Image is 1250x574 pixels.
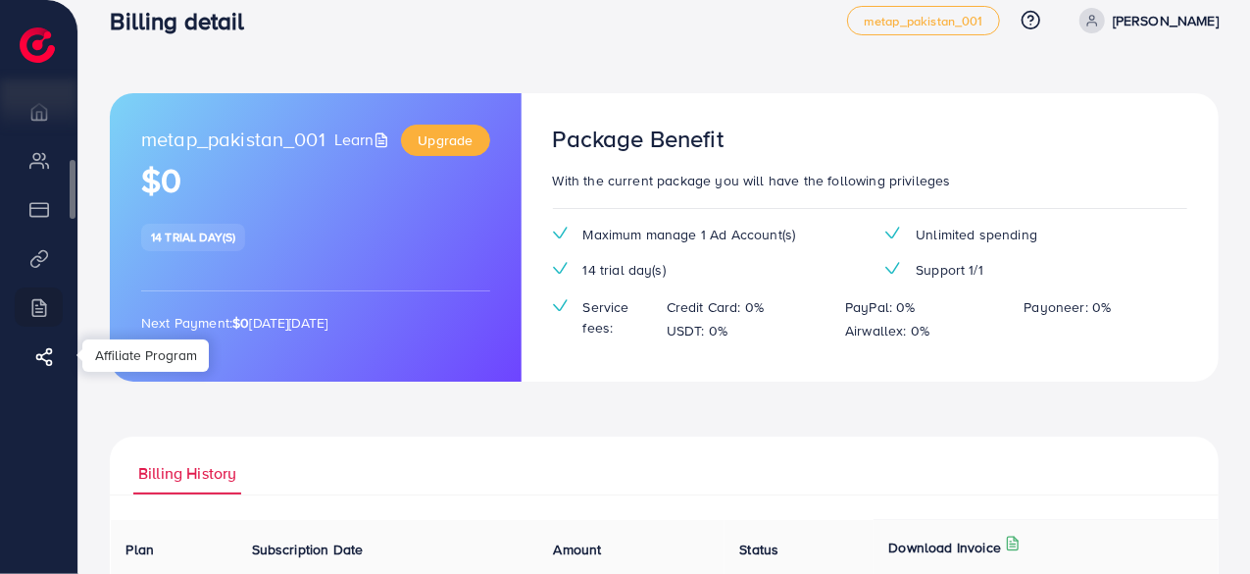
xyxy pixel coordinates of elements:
p: Next Payment: [DATE][DATE] [141,311,490,335]
a: [PERSON_NAME] [1072,8,1219,33]
p: USDT: 0% [667,319,727,342]
img: tick [553,227,568,239]
span: 14 trial day(s) [151,229,235,245]
img: logo [20,27,55,63]
span: Plan [126,540,155,559]
span: 14 trial day(s) [583,260,666,280]
span: Upgrade [418,130,473,150]
span: metap_pakistan_001 [141,125,325,156]
h3: Package Benefit [553,125,724,153]
span: Unlimited spending [916,225,1037,244]
img: tick [553,262,568,275]
span: Support 1/1 [916,260,983,280]
span: Status [740,540,779,559]
p: With the current package you will have the following privileges [553,169,1187,192]
p: Airwallex: 0% [845,319,929,342]
p: Credit Card: 0% [667,295,764,319]
span: Service fees: [583,297,651,338]
p: Download Invoice [889,536,1002,559]
img: tick [553,299,568,312]
a: Learn [334,129,394,151]
a: metap_pakistan_001 [847,6,1000,35]
div: Affiliate Program [82,339,209,372]
h3: Billing detail [110,7,260,35]
strong: $0 [232,313,249,333]
span: Billing History [138,462,236,485]
span: Maximum manage 1 Ad Account(s) [583,225,796,244]
span: metap_pakistan_001 [864,15,983,27]
h1: $0 [141,161,490,201]
img: tick [885,262,900,275]
iframe: Chat [1167,486,1235,559]
a: Upgrade [401,125,489,156]
span: Amount [554,540,602,559]
img: tick [885,227,900,239]
p: [PERSON_NAME] [1113,9,1219,32]
span: Subscription Date [252,540,364,559]
p: PayPal: 0% [845,295,916,319]
p: Payoneer: 0% [1025,295,1112,319]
